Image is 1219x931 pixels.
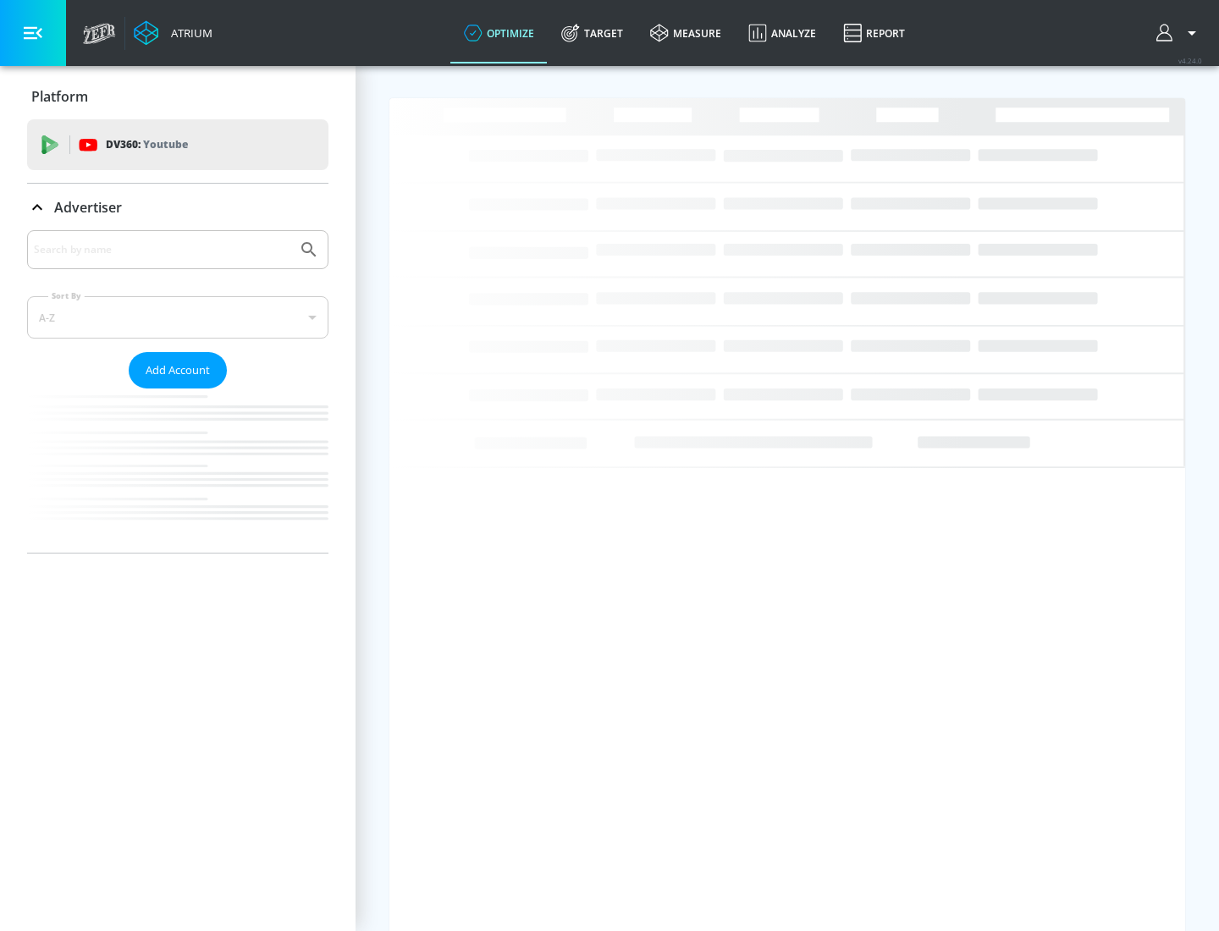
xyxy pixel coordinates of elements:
[129,352,227,388] button: Add Account
[735,3,830,63] a: Analyze
[450,3,548,63] a: optimize
[146,361,210,380] span: Add Account
[54,198,122,217] p: Advertiser
[830,3,918,63] a: Report
[27,73,328,120] div: Platform
[106,135,188,154] p: DV360:
[1178,56,1202,65] span: v 4.24.0
[164,25,212,41] div: Atrium
[134,20,212,46] a: Atrium
[27,388,328,553] nav: list of Advertiser
[27,296,328,339] div: A-Z
[548,3,637,63] a: Target
[31,87,88,106] p: Platform
[27,230,328,553] div: Advertiser
[27,184,328,231] div: Advertiser
[48,290,85,301] label: Sort By
[27,119,328,170] div: DV360: Youtube
[34,239,290,261] input: Search by name
[143,135,188,153] p: Youtube
[637,3,735,63] a: measure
